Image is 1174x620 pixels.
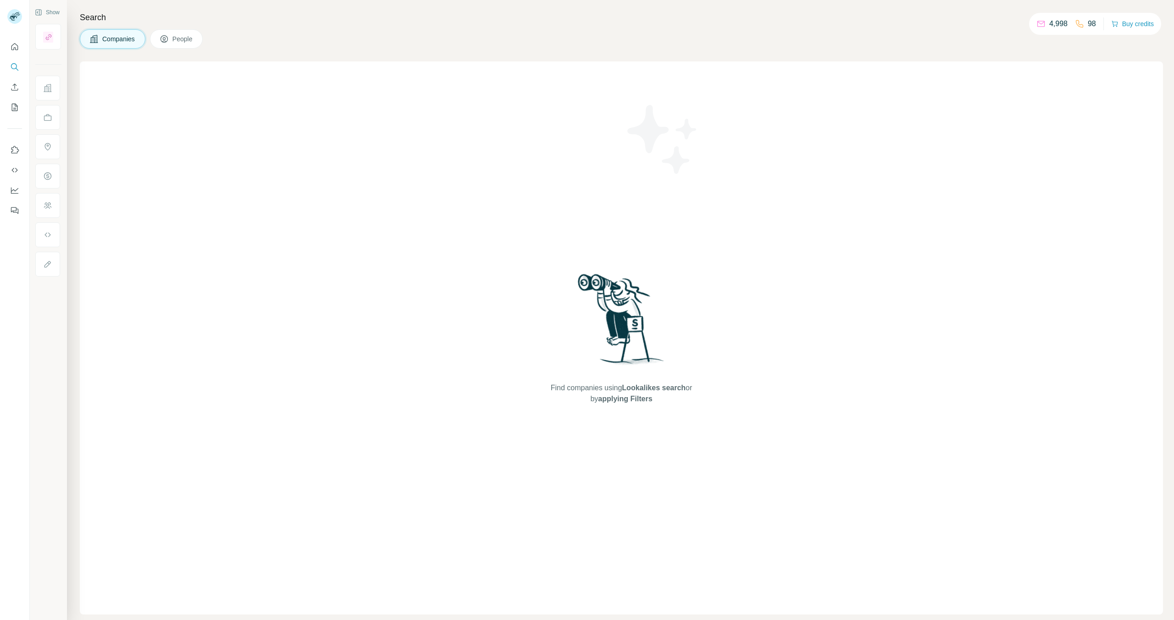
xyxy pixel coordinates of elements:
img: Surfe Illustration - Stars [621,98,704,181]
span: Lookalikes search [622,384,686,392]
button: Feedback [7,202,22,219]
button: Buy credits [1111,17,1154,30]
button: My lists [7,99,22,116]
button: Search [7,59,22,75]
img: Surfe Illustration - Woman searching with binoculars [574,271,669,374]
span: applying Filters [598,395,652,403]
p: 98 [1088,18,1096,29]
button: Quick start [7,39,22,55]
span: People [172,34,194,44]
button: Show [28,6,66,19]
button: Use Surfe on LinkedIn [7,142,22,158]
button: Enrich CSV [7,79,22,95]
button: Use Surfe API [7,162,22,178]
p: 4,998 [1049,18,1068,29]
button: Dashboard [7,182,22,199]
span: Companies [102,34,136,44]
h4: Search [80,11,1163,24]
span: Find companies using or by [548,382,695,404]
